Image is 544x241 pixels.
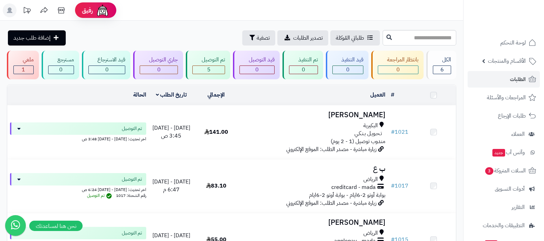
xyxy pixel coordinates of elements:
a: تم التنفيذ 0 [281,51,324,79]
span: [DATE] - [DATE] 6:47 م [152,178,190,194]
a: العملاء [468,126,540,142]
div: قيد التنفيذ [332,56,364,64]
span: تـحـويـل بـنـكـي [354,130,382,138]
span: المراجعات والأسئلة [487,93,526,102]
span: 0 [396,66,400,74]
span: السلات المتروكة [484,166,526,175]
span: 0 [157,66,161,74]
span: زيارة مباشرة - مصدر الطلب: الموقع الإلكتروني [286,199,376,207]
a: جاري التوصيل 0 [132,51,184,79]
span: الأقسام والمنتجات [488,56,526,66]
div: 0 [49,66,74,74]
span: الطلبات [510,74,526,84]
a: التقارير [468,199,540,215]
h3: ب ع [241,165,385,173]
a: العميل [370,91,385,99]
span: زيارة مباشرة - مصدر الطلب: الموقع الإلكتروني [286,145,376,153]
a: إضافة طلب جديد [8,30,66,46]
div: 0 [378,66,418,74]
a: تم التوصيل 5 [184,51,232,79]
div: قيد التوصيل [239,56,275,64]
span: [DATE] - [DATE] 3:45 ص [152,124,190,140]
a: المراجعات والأسئلة [468,89,540,106]
a: طلباتي المُوكلة [330,30,380,46]
div: اخر تحديث: [DATE] - [DATE] 3:48 ص [10,135,146,142]
span: 0 [346,66,350,74]
span: رفيق [82,6,93,14]
div: جاري التوصيل [140,56,178,64]
a: الكل6 [425,51,458,79]
div: 0 [140,66,178,74]
div: 1 [14,66,33,74]
span: # [391,182,395,190]
span: طلباتي المُوكلة [336,34,364,42]
a: تحديثات المنصة [18,3,35,19]
div: اخر تحديث: [DATE] - [DATE] 6:24 ص [10,185,146,193]
div: تم التنفيذ [289,56,318,64]
span: تصفية [257,34,270,42]
span: 141.00 [204,128,228,136]
span: طلبات الإرجاع [498,111,526,121]
a: الإجمالي [207,91,225,99]
span: الرياض [363,175,378,183]
span: البكيرية [363,122,378,130]
div: 0 [89,66,125,74]
span: وآتس آب [492,148,525,157]
a: أدوات التسويق [468,181,540,197]
a: الطلبات [468,71,540,88]
h3: [PERSON_NAME] [241,111,385,119]
span: 0 [255,66,259,74]
div: مسترجع [48,56,74,64]
a: #1021 [391,128,408,136]
a: مسترجع 0 [40,51,81,79]
a: طلبات الإرجاع [468,108,540,124]
div: تم التوصيل [192,56,225,64]
span: التقارير [512,202,525,212]
a: تصدير الطلبات [277,30,328,46]
div: الكل [433,56,451,64]
div: 0 [333,66,363,74]
span: الرياض [363,229,378,237]
span: 0 [59,66,63,74]
div: بانتظار المراجعة [378,56,418,64]
a: بانتظار المراجعة 0 [370,51,425,79]
span: العملاء [511,129,525,139]
button: تصفية [242,30,275,46]
a: # [391,91,394,99]
span: بوابة أوتو 2-6ايام - بوابة أوتو 2-6ايام [309,191,385,199]
img: ai-face.png [96,3,109,17]
div: قيد الاسترجاع [88,56,126,64]
a: ملغي 1 [6,51,40,79]
div: ملغي [13,56,34,64]
span: تم التوصيل [122,176,142,183]
span: creditcard - mada [331,183,376,191]
span: تم التوصيل [122,125,142,132]
a: التطبيقات والخدمات [468,217,540,234]
span: التطبيقات والخدمات [483,221,525,230]
span: 0 [302,66,305,74]
span: 5 [207,66,211,74]
a: وآتس آبجديد [468,144,540,161]
span: 1 [22,66,25,74]
span: لوحة التحكم [500,38,526,48]
span: إضافة طلب جديد [13,34,51,42]
span: جديد [492,149,505,157]
span: # [391,128,395,136]
span: رقم الشحنة: 1017 [116,192,146,199]
span: 6 [440,66,444,74]
span: مندوب توصيل (1 - 2 يوم) [331,137,385,145]
a: تاريخ الطلب [156,91,187,99]
a: السلات المتروكة3 [468,162,540,179]
span: تم التوصيل [122,230,142,237]
div: 0 [240,66,274,74]
a: قيد الاسترجاع 0 [81,51,132,79]
span: أدوات التسويق [495,184,525,194]
span: تصدير الطلبات [293,34,323,42]
a: #1017 [391,182,408,190]
a: قيد التوصيل 0 [232,51,281,79]
span: تم التوصيل [87,192,114,199]
span: 3 [485,167,493,175]
div: 5 [193,66,225,74]
span: 83.10 [206,182,226,190]
div: 0 [289,66,318,74]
